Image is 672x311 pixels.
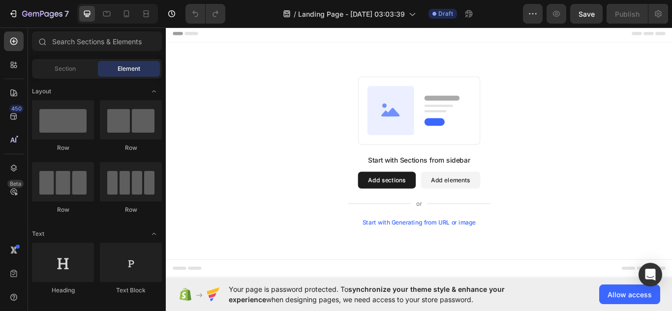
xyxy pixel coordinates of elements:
[599,284,660,304] button: Allow access
[146,226,162,242] span: Toggle open
[100,286,162,295] div: Text Block
[100,205,162,214] div: Row
[55,64,76,73] span: Section
[579,10,595,18] span: Save
[4,4,73,24] button: 7
[229,285,505,304] span: synchronize your theme style & enhance your experience
[9,105,24,113] div: 450
[32,87,51,96] span: Layout
[608,289,652,300] span: Allow access
[615,9,640,19] div: Publish
[298,9,405,19] span: Landing Page - [DATE] 03:03:39
[32,31,162,51] input: Search Sections & Elements
[118,64,140,73] span: Element
[166,25,672,280] iframe: Design area
[32,229,44,238] span: Text
[229,226,362,234] div: Start with Generating from URL or image
[229,284,543,305] span: Your page is password protected. To when designing pages, we need access to your store password.
[236,151,355,163] div: Start with Sections from sidebar
[438,9,453,18] span: Draft
[32,143,94,152] div: Row
[294,9,296,19] span: /
[100,143,162,152] div: Row
[639,263,662,286] div: Open Intercom Messenger
[64,8,69,20] p: 7
[32,286,94,295] div: Heading
[185,4,225,24] div: Undo/Redo
[297,171,367,191] button: Add elements
[7,180,24,188] div: Beta
[570,4,603,24] button: Save
[224,171,291,191] button: Add sections
[607,4,648,24] button: Publish
[146,84,162,99] span: Toggle open
[32,205,94,214] div: Row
